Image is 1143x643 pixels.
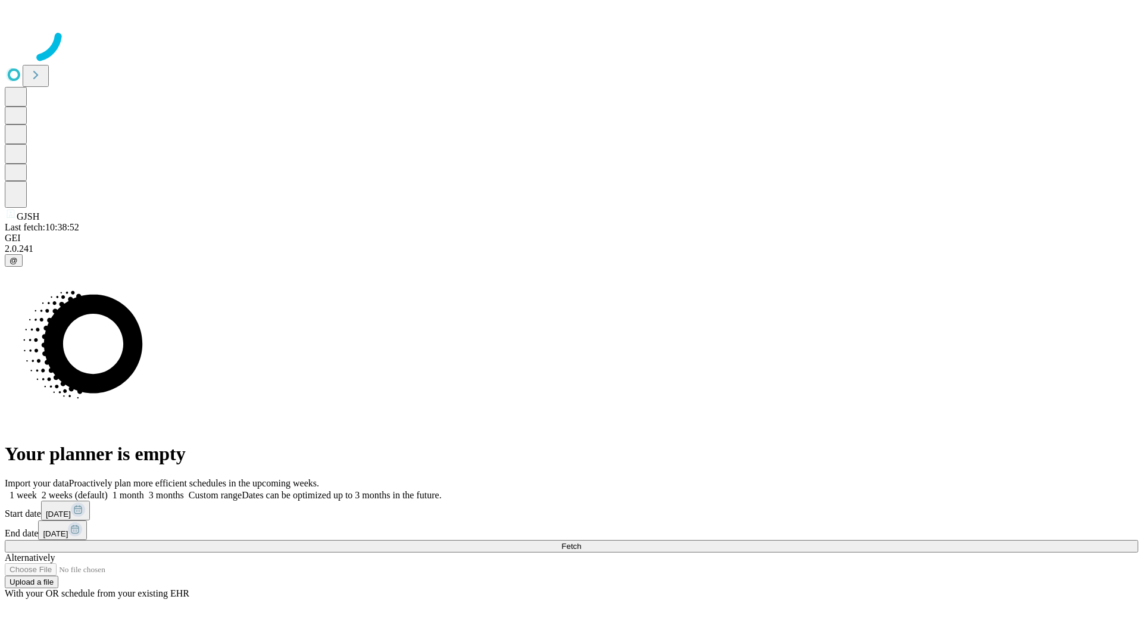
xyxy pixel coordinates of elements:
[41,501,90,520] button: [DATE]
[5,244,1138,254] div: 2.0.241
[46,510,71,519] span: [DATE]
[10,256,18,265] span: @
[17,211,39,221] span: GJSH
[38,520,87,540] button: [DATE]
[5,540,1138,553] button: Fetch
[189,490,242,500] span: Custom range
[149,490,184,500] span: 3 months
[5,501,1138,520] div: Start date
[5,588,189,598] span: With your OR schedule from your existing EHR
[242,490,441,500] span: Dates can be optimized up to 3 months in the future.
[5,222,79,232] span: Last fetch: 10:38:52
[5,478,69,488] span: Import your data
[5,254,23,267] button: @
[42,490,108,500] span: 2 weeks (default)
[5,443,1138,465] h1: Your planner is empty
[5,233,1138,244] div: GEI
[5,520,1138,540] div: End date
[10,490,37,500] span: 1 week
[5,553,55,563] span: Alternatively
[5,576,58,588] button: Upload a file
[113,490,144,500] span: 1 month
[561,542,581,551] span: Fetch
[69,478,319,488] span: Proactively plan more efficient schedules in the upcoming weeks.
[43,529,68,538] span: [DATE]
